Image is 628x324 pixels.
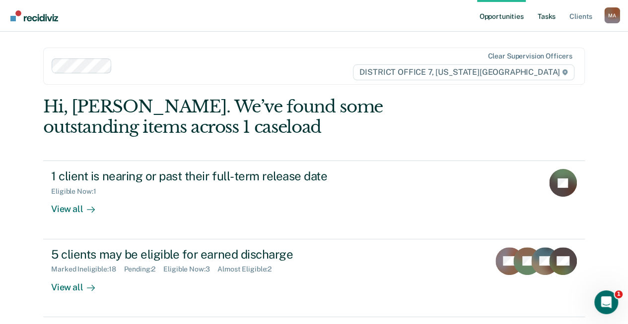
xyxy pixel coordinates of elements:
[43,239,585,317] a: 5 clients may be eligible for earned dischargeMarked Ineligible:18Pending:2Eligible Now:3Almost E...
[10,10,58,21] img: Recidiviz
[51,169,400,183] div: 1 client is nearing or past their full-term release date
[43,161,585,239] a: 1 client is nearing or past their full-term release dateEligible Now:1View all
[43,97,476,137] div: Hi, [PERSON_NAME]. We’ve found some outstanding items across 1 caseload
[51,196,107,215] div: View all
[51,265,124,273] div: Marked Ineligible : 18
[594,290,618,314] iframe: Intercom live chat
[604,7,620,23] div: M A
[124,265,163,273] div: Pending : 2
[604,7,620,23] button: Profile dropdown button
[615,290,623,298] span: 1
[51,247,400,262] div: 5 clients may be eligible for earned discharge
[353,64,574,80] span: DISTRICT OFFICE 7, [US_STATE][GEOGRAPHIC_DATA]
[163,265,217,273] div: Eligible Now : 3
[51,187,104,196] div: Eligible Now : 1
[51,273,107,293] div: View all
[217,265,279,273] div: Almost Eligible : 2
[488,52,572,60] div: Clear supervision officers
